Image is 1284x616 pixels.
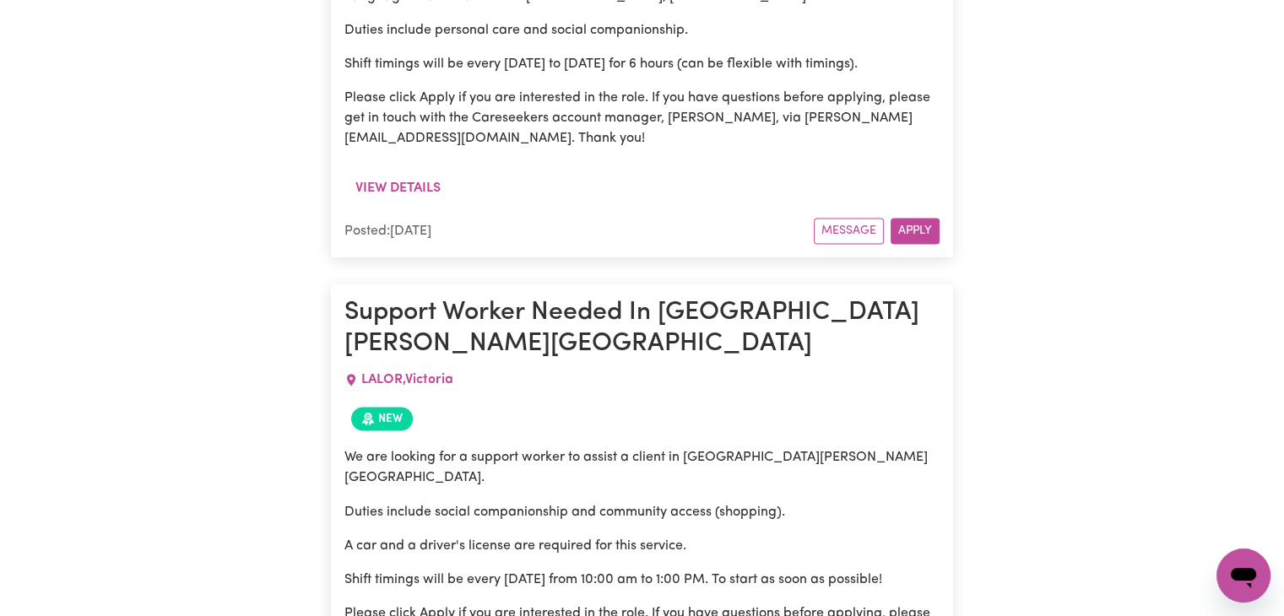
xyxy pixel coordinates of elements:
span: Job posted within the last 30 days [351,407,413,430]
p: A car and a driver's license are required for this service. [344,535,940,555]
p: We are looking for a support worker to assist a client in [GEOGRAPHIC_DATA][PERSON_NAME][GEOGRAPH... [344,447,940,488]
iframe: Button to launch messaging window [1216,548,1270,602]
button: View details [344,172,452,204]
p: Shift timings will be every [DATE] to [DATE] for 6 hours (can be flexible with timings). [344,54,940,74]
p: Duties include personal care and social companionship. [344,20,940,41]
p: Shift timings will be every [DATE] from 10:00 am to 1:00 PM. To start as soon as possible! [344,569,940,589]
span: LALOR , Victoria [361,373,453,386]
p: Please click Apply if you are interested in the role. If you have questions before applying, plea... [344,88,940,149]
h1: Support Worker Needed In [GEOGRAPHIC_DATA][PERSON_NAME][GEOGRAPHIC_DATA] [344,298,940,359]
div: Posted: [DATE] [344,221,814,241]
p: Duties include social companionship and community access (shopping). [344,501,940,521]
button: Apply for this job [891,218,940,244]
button: Message [814,218,884,244]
